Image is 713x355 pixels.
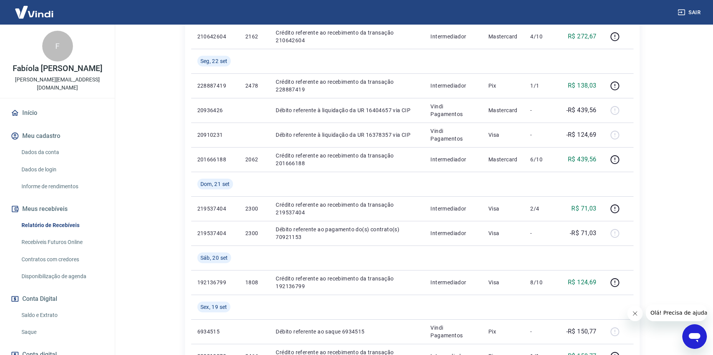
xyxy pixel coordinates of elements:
[276,106,418,114] p: Débito referente à liquidação da UR 16404657 via CIP
[245,205,263,212] p: 2300
[430,229,476,237] p: Intermediador
[245,156,263,163] p: 2062
[488,33,518,40] p: Mastercard
[276,152,418,167] p: Crédito referente ao recebimento da transação 201666188
[5,5,65,12] span: Olá! Precisa de ajuda?
[197,156,233,163] p: 201666188
[530,82,553,90] p: 1/1
[568,32,597,41] p: R$ 272,67
[18,307,106,323] a: Saldo e Extrato
[18,234,106,250] a: Recebíveis Futuros Online
[245,82,263,90] p: 2478
[18,179,106,194] a: Informe de rendimentos
[627,306,643,321] iframe: Fechar mensagem
[430,82,476,90] p: Intermediador
[276,275,418,290] p: Crédito referente ao recebimento da transação 192136799
[566,130,597,139] p: -R$ 124,69
[568,81,597,90] p: R$ 138,03
[430,324,476,339] p: Vindi Pagamentos
[18,324,106,340] a: Saque
[488,82,518,90] p: Pix
[566,327,597,336] p: -R$ 150,77
[488,106,518,114] p: Mastercard
[200,254,228,262] span: Sáb, 20 set
[197,229,233,237] p: 219537404
[276,226,418,241] p: Débito referente ao pagamento do(s) contrato(s) 70921153
[245,229,263,237] p: 2300
[18,162,106,177] a: Dados de login
[276,29,418,44] p: Crédito referente ao recebimento da transação 210642604
[9,0,59,24] img: Vindi
[200,180,230,188] span: Dom, 21 set
[18,269,106,284] a: Disponibilização de agenda
[276,328,418,335] p: Débito referente ao saque 6934515
[430,103,476,118] p: Vindi Pagamentos
[245,279,263,286] p: 1808
[197,279,233,286] p: 192136799
[530,156,553,163] p: 6/10
[566,106,597,115] p: -R$ 439,56
[530,328,553,335] p: -
[646,304,707,321] iframe: Mensagem da empresa
[530,205,553,212] p: 2/4
[530,279,553,286] p: 8/10
[530,106,553,114] p: -
[245,33,263,40] p: 2162
[430,156,476,163] p: Intermediador
[530,229,553,237] p: -
[276,78,418,93] p: Crédito referente ao recebimento da transação 228887419
[682,324,707,349] iframe: Botão para abrir a janela de mensagens
[197,82,233,90] p: 228887419
[197,131,233,139] p: 20910231
[530,131,553,139] p: -
[6,76,109,92] p: [PERSON_NAME][EMAIL_ADDRESS][DOMAIN_NAME]
[570,229,597,238] p: -R$ 71,03
[568,278,597,287] p: R$ 124,69
[568,155,597,164] p: R$ 439,56
[488,328,518,335] p: Pix
[197,205,233,212] p: 219537404
[276,131,418,139] p: Débito referente à liquidação da UR 16378357 via CIP
[18,144,106,160] a: Dados da conta
[9,105,106,121] a: Início
[197,328,233,335] p: 6934515
[9,201,106,217] button: Meus recebíveis
[571,204,596,213] p: R$ 71,03
[197,33,233,40] p: 210642604
[676,5,704,20] button: Sair
[488,156,518,163] p: Mastercard
[18,252,106,267] a: Contratos com credores
[197,106,233,114] p: 20936426
[42,31,73,61] div: F
[430,205,476,212] p: Intermediador
[13,65,103,73] p: Fabíola [PERSON_NAME]
[200,303,227,311] span: Sex, 19 set
[18,217,106,233] a: Relatório de Recebíveis
[9,290,106,307] button: Conta Digital
[430,33,476,40] p: Intermediador
[488,279,518,286] p: Visa
[276,201,418,216] p: Crédito referente ao recebimento da transação 219537404
[530,33,553,40] p: 4/10
[200,57,228,65] span: Seg, 22 set
[9,128,106,144] button: Meu cadastro
[430,127,476,143] p: Vindi Pagamentos
[430,279,476,286] p: Intermediador
[488,229,518,237] p: Visa
[488,131,518,139] p: Visa
[488,205,518,212] p: Visa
